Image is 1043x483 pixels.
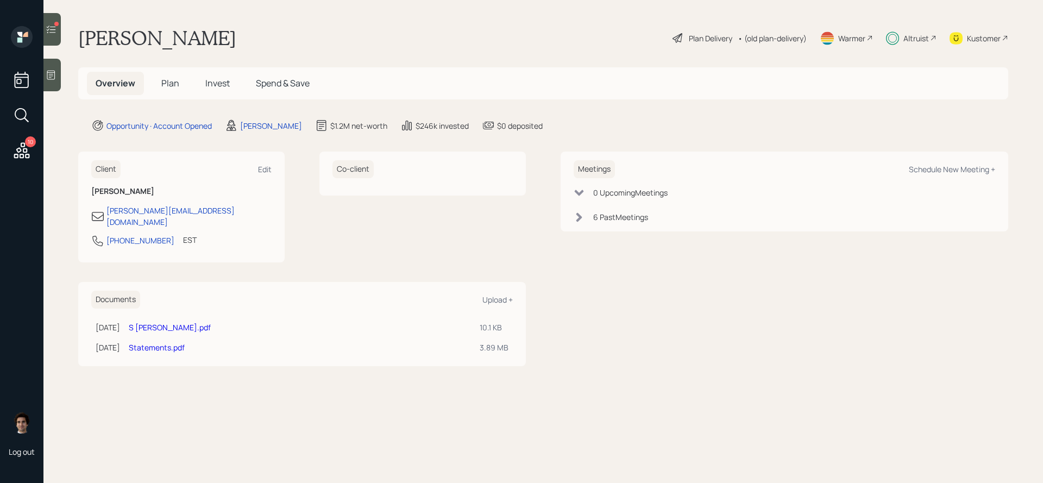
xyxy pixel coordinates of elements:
div: 0 Upcoming Meeting s [593,187,668,198]
div: Warmer [838,33,865,44]
span: Plan [161,77,179,89]
div: Upload + [482,294,513,305]
span: Spend & Save [256,77,310,89]
div: 3.89 MB [480,342,508,353]
div: • (old plan-delivery) [738,33,807,44]
div: [DATE] [96,342,120,353]
h6: Client [91,160,121,178]
div: Log out [9,447,35,457]
div: $246k invested [416,120,469,131]
div: Kustomer [967,33,1001,44]
div: $1.2M net-worth [330,120,387,131]
div: $0 deposited [497,120,543,131]
h6: Meetings [574,160,615,178]
div: EST [183,234,197,246]
img: harrison-schaefer-headshot-2.png [11,412,33,434]
h6: Documents [91,291,140,309]
div: Altruist [903,33,929,44]
div: [DATE] [96,322,120,333]
div: Edit [258,164,272,174]
h1: [PERSON_NAME] [78,26,236,50]
div: 10 [25,136,36,147]
div: 10.1 KB [480,322,508,333]
div: Schedule New Meeting + [909,164,995,174]
div: Plan Delivery [689,33,732,44]
div: Opportunity · Account Opened [106,120,212,131]
div: [PHONE_NUMBER] [106,235,174,246]
a: S [PERSON_NAME].pdf [129,322,211,333]
div: [PERSON_NAME][EMAIL_ADDRESS][DOMAIN_NAME] [106,205,272,228]
div: [PERSON_NAME] [240,120,302,131]
a: Statements.pdf [129,342,185,353]
div: 6 Past Meeting s [593,211,648,223]
h6: Co-client [332,160,374,178]
h6: [PERSON_NAME] [91,187,272,196]
span: Invest [205,77,230,89]
span: Overview [96,77,135,89]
